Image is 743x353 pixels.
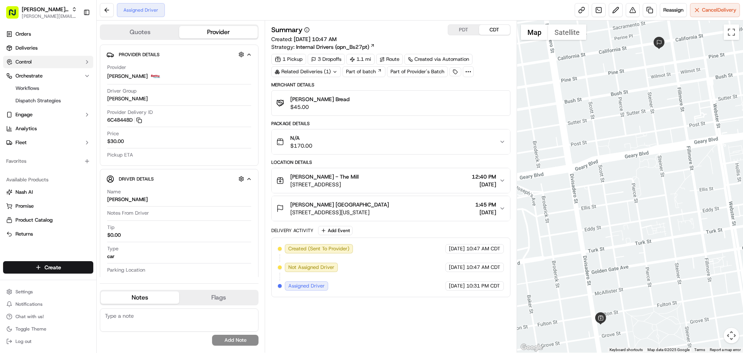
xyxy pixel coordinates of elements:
button: Product Catalog [3,214,93,226]
span: $45.00 [290,103,349,111]
span: [PERSON_NAME] Transportation [22,5,68,13]
a: Product Catalog [6,217,90,224]
span: [DATE] [449,245,465,252]
div: We're available if you need us! [35,82,106,88]
button: Quotes [101,26,179,38]
span: Price [107,130,119,137]
a: Analytics [3,122,93,135]
span: Promise [15,203,34,210]
img: Nash [8,8,23,23]
button: Start new chat [132,76,141,86]
span: Type [107,245,118,252]
button: Promise [3,200,93,212]
span: Dispatch Strategies [15,97,61,104]
span: [PERSON_NAME] [107,95,148,102]
button: Control [3,56,93,68]
span: [PERSON_NAME] - The Mill [290,173,359,181]
span: Notes From Driver [107,210,149,217]
span: Log out [15,338,31,344]
span: Driver Details [119,176,154,182]
button: Notes [101,291,179,304]
img: Jeff Sasse [8,134,20,146]
span: Provider Delivery ID [107,109,153,116]
div: 1 Pickup [271,54,306,65]
span: Orchestrate [15,72,43,79]
span: • [64,120,67,126]
span: [DATE] 10:47 AM [294,36,337,43]
span: Created (Sent To Provider) [288,245,349,252]
span: Internal Drivers (opn_Bs27pt) [296,43,369,51]
a: Deliveries [3,42,93,54]
button: Settings [3,286,93,297]
a: Route [376,54,403,65]
button: Part of batch [342,66,385,77]
button: Map camera controls [724,328,739,343]
span: [PERSON_NAME] Bread [290,95,349,103]
span: Provider [107,64,126,71]
div: Favorites [3,155,93,167]
span: [PERSON_NAME] [GEOGRAPHIC_DATA] [290,201,389,208]
div: car [107,253,115,260]
span: [PERSON_NAME] [107,73,148,80]
span: 12:40 PM [472,173,496,181]
span: Knowledge Base [15,173,59,181]
span: API Documentation [73,173,124,181]
span: [STREET_ADDRESS][US_STATE] [290,208,389,216]
button: Nash AI [3,186,93,198]
span: [DATE] [475,208,496,216]
a: Created via Automation [404,54,473,65]
a: Report a map error [710,348,741,352]
div: 3 Dropoffs [308,54,345,65]
button: Notifications [3,299,93,310]
button: CancelDelivery [690,3,740,17]
div: Merchant Details [271,82,510,88]
button: Add Event [318,226,353,235]
a: Open this area in Google Maps (opens a new window) [519,343,544,353]
img: Google [519,343,544,353]
img: Jeff Sasse [8,113,20,125]
a: Returns [6,231,90,238]
button: [PERSON_NAME] [GEOGRAPHIC_DATA][STREET_ADDRESS][US_STATE]1:45 PM[DATE] [272,196,510,221]
button: Driver Details [106,172,252,185]
span: Analytics [15,125,37,132]
span: 10:47 AM CDT [466,264,500,271]
button: [PERSON_NAME][EMAIL_ADDRESS][DOMAIN_NAME] [22,13,77,19]
div: Delivery Activity [271,227,313,234]
span: [DATE] [449,264,465,271]
div: Past conversations [8,101,52,107]
span: Cancel Delivery [702,7,736,14]
button: [PERSON_NAME] - The Mill[STREET_ADDRESS]12:40 PM[DATE] [272,168,510,193]
a: Powered byPylon [55,192,94,198]
span: Driver Group [107,88,137,95]
div: 💻 [65,174,72,180]
button: Keyboard shortcuts [609,347,643,353]
a: 📗Knowledge Base [5,170,62,184]
button: 6C48448D [107,117,142,124]
img: 1732323095091-59ea418b-cfe3-43c8-9ae0-d0d06d6fd42c [16,74,30,88]
span: Not Assigned Driver [288,264,334,271]
img: 1736555255976-a54dd68f-1ca7-489b-9aae-adbdc363a1c4 [8,74,22,88]
div: 1.1 mi [346,54,375,65]
button: Toggle Theme [3,324,93,334]
span: Tip [107,224,115,231]
button: See all [120,99,141,108]
span: Workflows [15,85,39,92]
h3: Summary [271,26,303,33]
button: Show satellite imagery [548,24,586,40]
div: $0.00 [107,232,121,239]
span: Toggle Theme [15,326,46,332]
span: Parking Location [107,267,145,274]
span: Reassign [663,7,683,14]
a: 💻API Documentation [62,170,127,184]
img: betty.jpg [151,72,160,81]
span: Product Catalog [15,217,53,224]
div: Related Deliveries (1) [271,66,341,77]
span: Engage [15,111,33,118]
span: [STREET_ADDRESS] [290,181,359,188]
span: $170.00 [290,142,312,150]
a: Orders [3,28,93,40]
button: CDT [479,25,510,35]
button: Provider Details [106,48,252,61]
span: Pickup ETA [107,152,133,158]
